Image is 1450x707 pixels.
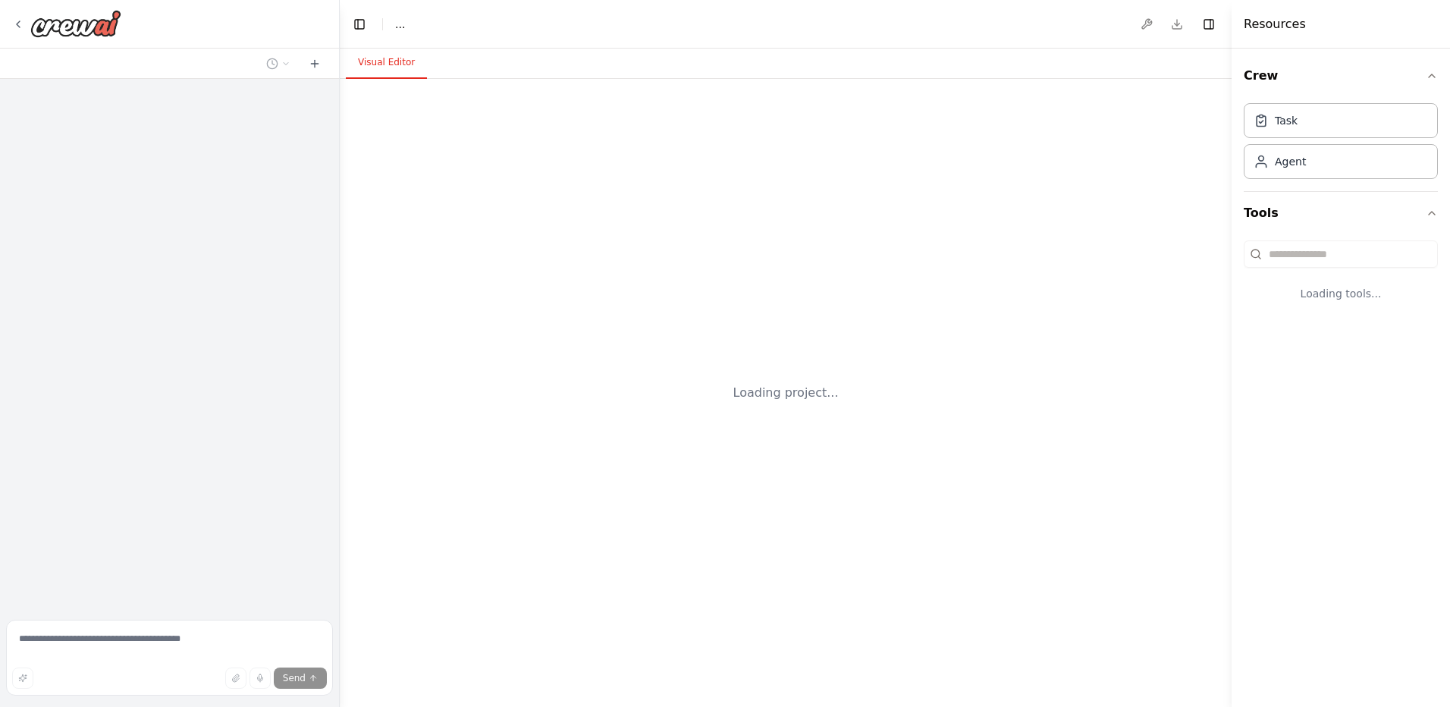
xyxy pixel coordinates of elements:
div: Loading tools... [1244,274,1438,313]
button: Crew [1244,55,1438,97]
button: Visual Editor [346,47,427,79]
div: Tools [1244,234,1438,325]
button: Upload files [225,668,246,689]
span: ... [395,17,405,32]
nav: breadcrumb [395,17,405,32]
button: Improve this prompt [12,668,33,689]
div: Crew [1244,97,1438,191]
button: Switch to previous chat [260,55,297,73]
button: Hide left sidebar [349,14,370,35]
img: Logo [30,10,121,37]
button: Start a new chat [303,55,327,73]
h4: Resources [1244,15,1306,33]
div: Task [1275,113,1298,128]
span: Send [283,672,306,684]
button: Send [274,668,327,689]
button: Hide right sidebar [1198,14,1219,35]
div: Agent [1275,154,1306,169]
div: Loading project... [733,384,839,402]
button: Tools [1244,192,1438,234]
button: Click to speak your automation idea [250,668,271,689]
